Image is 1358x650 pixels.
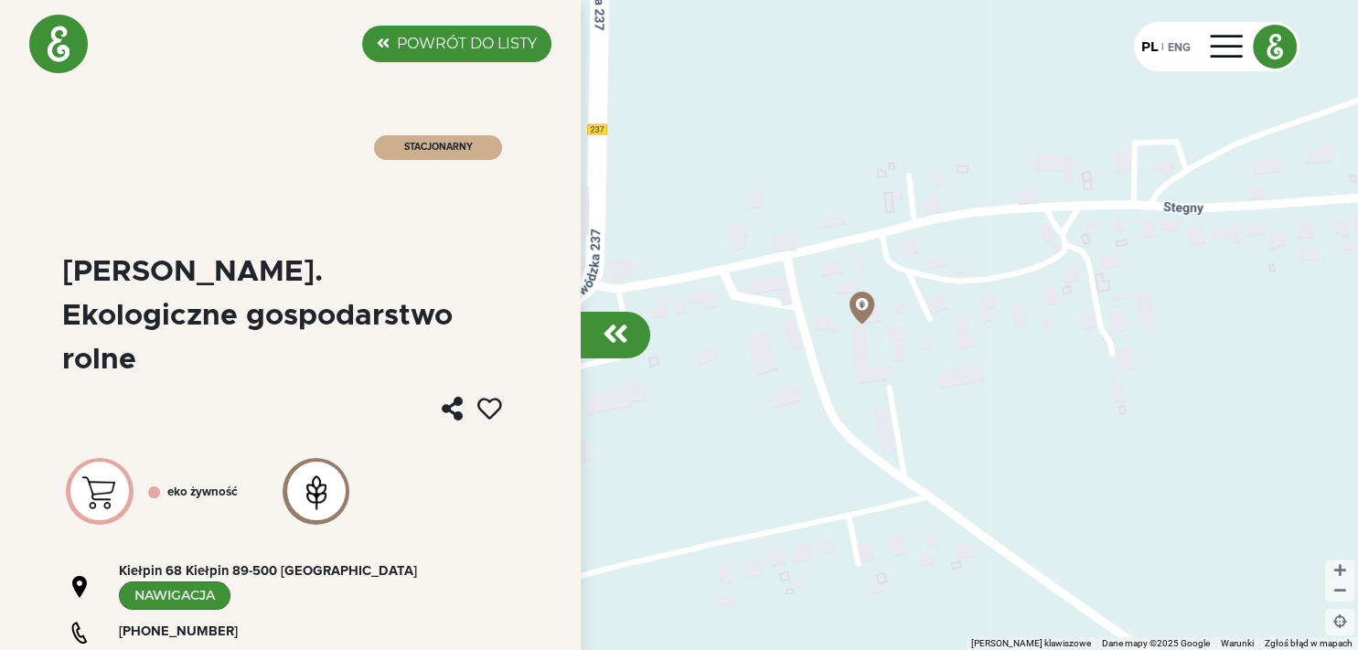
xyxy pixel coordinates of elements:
label: POWRÓT DO LISTY [397,33,537,55]
button: Skróty klawiszowe [971,637,1091,650]
img: ethy logo [1254,26,1296,68]
a: Zgłoś błąd w mapach [1265,638,1353,648]
a: [PHONE_NUMBER] [119,622,238,642]
img: icon-location.svg [69,576,91,598]
a: NAWIGACJA [119,581,230,610]
span: STACJONARNY [404,143,473,152]
span: Kiełpin 68 Kiełpin 89-500 [GEOGRAPHIC_DATA] [119,564,417,578]
img: 60f12d05af066959d3b70d27 [70,464,129,519]
span: Dane mapy ©2025 Google [1102,638,1210,648]
div: PL [1141,37,1158,57]
a: Warunki (otwiera się w nowej karcie) [1221,638,1254,648]
img: 6103daff39686323ffbc8a36 [287,464,346,519]
img: icon-phone.svg [69,622,91,644]
div: [PERSON_NAME]. Ekologiczne gospodarstwo rolne [62,258,453,375]
div: ENG [1168,37,1191,57]
img: logo_e.png [29,15,88,73]
div: | [1158,39,1168,56]
div: EKO ŻYWNOŚĆ [167,484,238,502]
